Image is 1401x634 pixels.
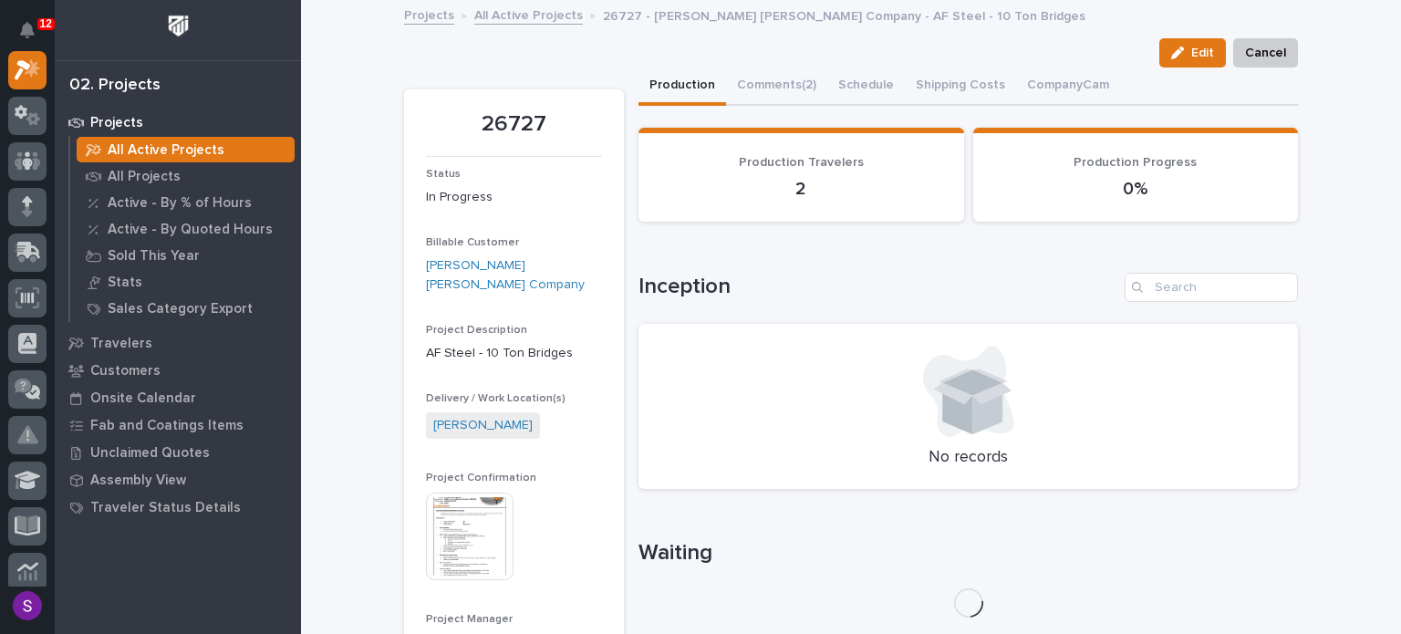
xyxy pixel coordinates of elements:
a: Projects [404,4,454,25]
span: Project Description [426,325,527,336]
p: No records [660,448,1276,468]
p: AF Steel - 10 Ton Bridges [426,344,602,363]
p: All Projects [108,169,181,185]
p: Active - By Quoted Hours [108,222,273,238]
p: Travelers [90,336,152,352]
p: 2 [660,178,942,200]
a: Active - By Quoted Hours [70,216,301,242]
p: 26727 [426,111,602,138]
button: Edit [1159,38,1226,68]
a: Fab and Coatings Items [55,411,301,439]
a: Travelers [55,329,301,357]
button: Shipping Costs [905,68,1016,106]
button: Schedule [827,68,905,106]
a: All Active Projects [474,4,583,25]
input: Search [1125,273,1298,302]
p: Active - By % of Hours [108,195,252,212]
span: Project Confirmation [426,473,536,483]
div: Notifications12 [23,22,47,51]
button: Production [638,68,726,106]
button: users-avatar [8,587,47,625]
a: All Projects [70,163,301,189]
a: Projects [55,109,301,136]
p: Sold This Year [108,248,200,265]
a: All Active Projects [70,137,301,162]
p: Unclaimed Quotes [90,445,210,462]
p: 12 [40,17,52,30]
a: [PERSON_NAME] [433,416,533,435]
p: Traveler Status Details [90,500,241,516]
span: Project Manager [426,614,513,625]
a: Traveler Status Details [55,494,301,521]
p: Sales Category Export [108,301,253,317]
a: Sold This Year [70,243,301,268]
p: In Progress [426,188,602,207]
button: Comments (2) [726,68,827,106]
span: Production Travelers [739,156,864,169]
span: Edit [1191,45,1214,61]
button: Notifications [8,11,47,49]
p: 0% [995,178,1277,200]
span: Cancel [1245,42,1286,64]
p: Stats [108,275,142,291]
button: Cancel [1233,38,1298,68]
span: Production Progress [1074,156,1197,169]
div: 02. Projects [69,76,161,96]
p: Fab and Coatings Items [90,418,244,434]
p: 26727 - [PERSON_NAME] [PERSON_NAME] Company - AF Steel - 10 Ton Bridges [603,5,1085,25]
h1: Waiting [638,540,1298,566]
span: Status [426,169,461,180]
a: [PERSON_NAME] [PERSON_NAME] Company [426,256,602,295]
p: All Active Projects [108,142,224,159]
a: Customers [55,357,301,384]
span: Billable Customer [426,237,519,248]
a: Assembly View [55,466,301,494]
p: Onsite Calendar [90,390,196,407]
p: Assembly View [90,473,186,489]
a: Unclaimed Quotes [55,439,301,466]
p: Customers [90,363,161,379]
a: Active - By % of Hours [70,190,301,215]
h1: Inception [638,274,1117,300]
span: Delivery / Work Location(s) [426,393,566,404]
a: Onsite Calendar [55,384,301,411]
p: Projects [90,115,143,131]
a: Sales Category Export [70,296,301,321]
img: Workspace Logo [161,9,195,43]
a: Stats [70,269,301,295]
button: CompanyCam [1016,68,1120,106]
